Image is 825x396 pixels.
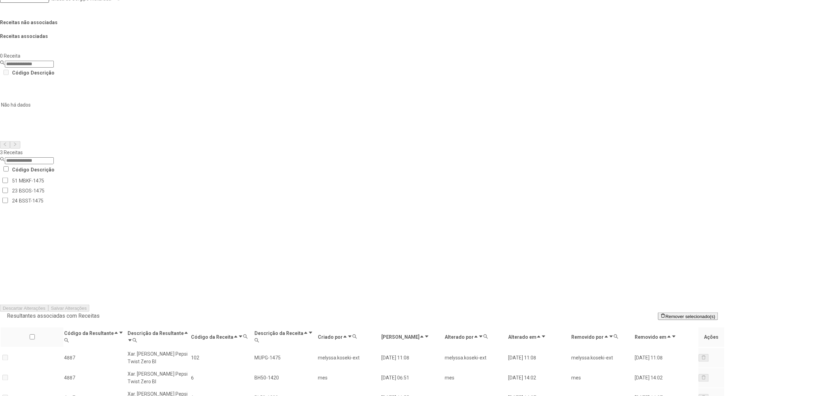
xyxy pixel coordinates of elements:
[12,186,18,196] td: 23
[635,348,698,368] td: [DATE] 11:08
[318,348,381,368] td: melyssa.koseki-ext
[666,314,715,319] span: Remover selecionado(s)
[508,348,571,368] td: [DATE] 11:08
[64,348,127,368] td: 4887
[128,348,190,368] td: Xar. [PERSON_NAME] Pepsi Twist Zero BI
[1,101,344,109] p: Não há dados
[19,186,45,196] td: BSOS-1475
[381,368,444,388] td: [DATE] 06:51
[64,331,114,336] span: Código da Resultante
[19,196,45,206] td: BSST-1475
[635,335,667,340] span: Removido em
[12,176,18,186] td: 51
[191,335,233,340] span: Código da Receita
[698,328,724,347] th: Ações
[445,348,507,368] td: melyssa.koseki-ext
[19,176,45,186] td: MBKF-1475
[12,165,30,174] th: Código
[254,348,317,368] td: MUPG-1475
[381,348,444,368] td: [DATE] 11:08
[7,313,100,319] span: Resultantes associadas com Receitas
[128,331,184,336] span: Descrição da Resultante
[3,306,46,311] span: Descartar Alterações
[12,68,30,78] th: Código
[635,368,698,388] td: [DATE] 14:02
[191,348,254,368] td: 102
[572,335,604,340] span: Removido por
[191,368,254,388] td: 6
[381,335,420,340] span: [PERSON_NAME]
[128,368,190,388] td: Xar. [PERSON_NAME] Pepsi Twist Zero BI
[30,165,55,174] th: Descrição
[658,313,718,320] button: Remover selecionado(s)
[445,335,474,340] span: Alterado por
[254,331,303,336] span: Descrição da Receita
[318,368,381,388] td: mes
[318,335,343,340] span: Criado por
[572,348,634,368] td: melyssa.koseki-ext
[48,305,90,312] button: Salvar Alterações
[445,368,507,388] td: mes
[508,335,536,340] span: Alterado em
[254,368,317,388] td: BH50-1420
[30,68,55,78] th: Descrição
[12,196,18,206] td: 24
[51,306,87,311] span: Salvar Alterações
[572,368,634,388] td: mes
[508,368,571,388] td: [DATE] 14:02
[64,368,127,388] td: 4887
